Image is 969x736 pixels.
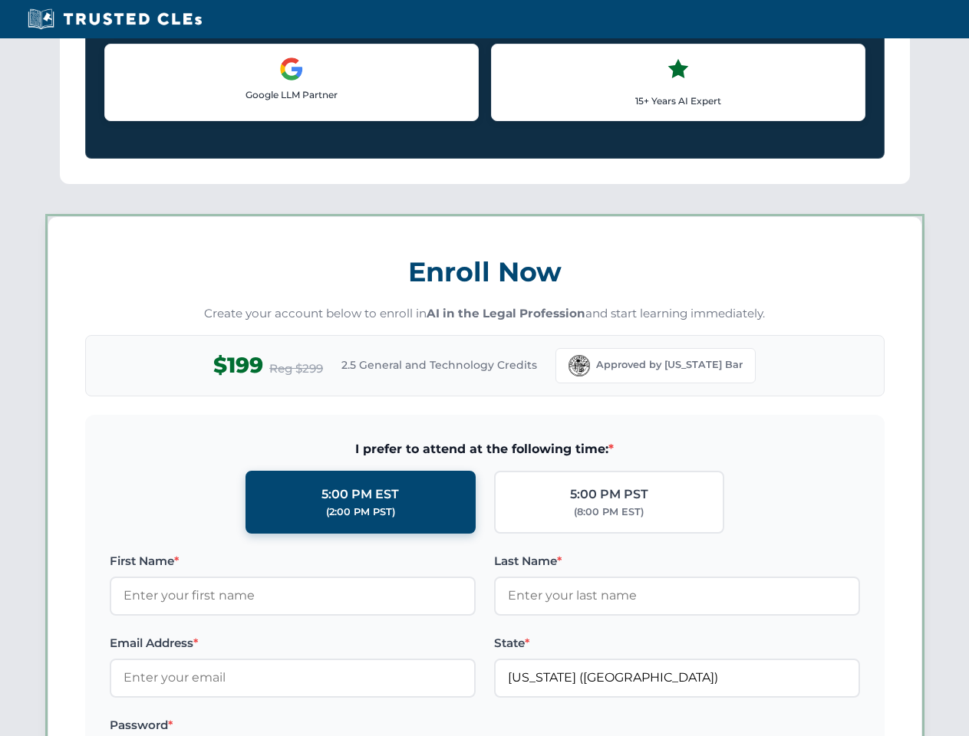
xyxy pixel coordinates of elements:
span: Approved by [US_STATE] Bar [596,357,743,373]
span: Reg $299 [269,360,323,378]
input: Enter your first name [110,577,476,615]
label: First Name [110,552,476,570]
div: 5:00 PM PST [570,485,648,504]
p: Google LLM Partner [117,87,466,102]
img: Florida Bar [569,355,590,376]
input: Florida (FL) [494,659,860,697]
span: $199 [213,348,263,383]
div: (2:00 PM PST) [326,504,395,520]
img: Google [279,57,304,81]
input: Enter your last name [494,577,860,615]
div: (8:00 PM EST) [574,504,644,520]
label: Email Address [110,634,476,652]
input: Enter your email [110,659,476,697]
h3: Enroll Now [85,248,885,296]
span: I prefer to attend at the following time: [110,439,860,459]
p: Create your account below to enroll in and start learning immediately. [85,305,885,323]
span: 2.5 General and Technology Credits [341,356,537,373]
strong: AI in the Legal Profession [427,306,585,320]
p: 15+ Years AI Expert [504,94,852,108]
label: State [494,634,860,652]
label: Last Name [494,552,860,570]
img: Trusted CLEs [23,8,206,31]
div: 5:00 PM EST [321,485,399,504]
label: Password [110,716,476,734]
